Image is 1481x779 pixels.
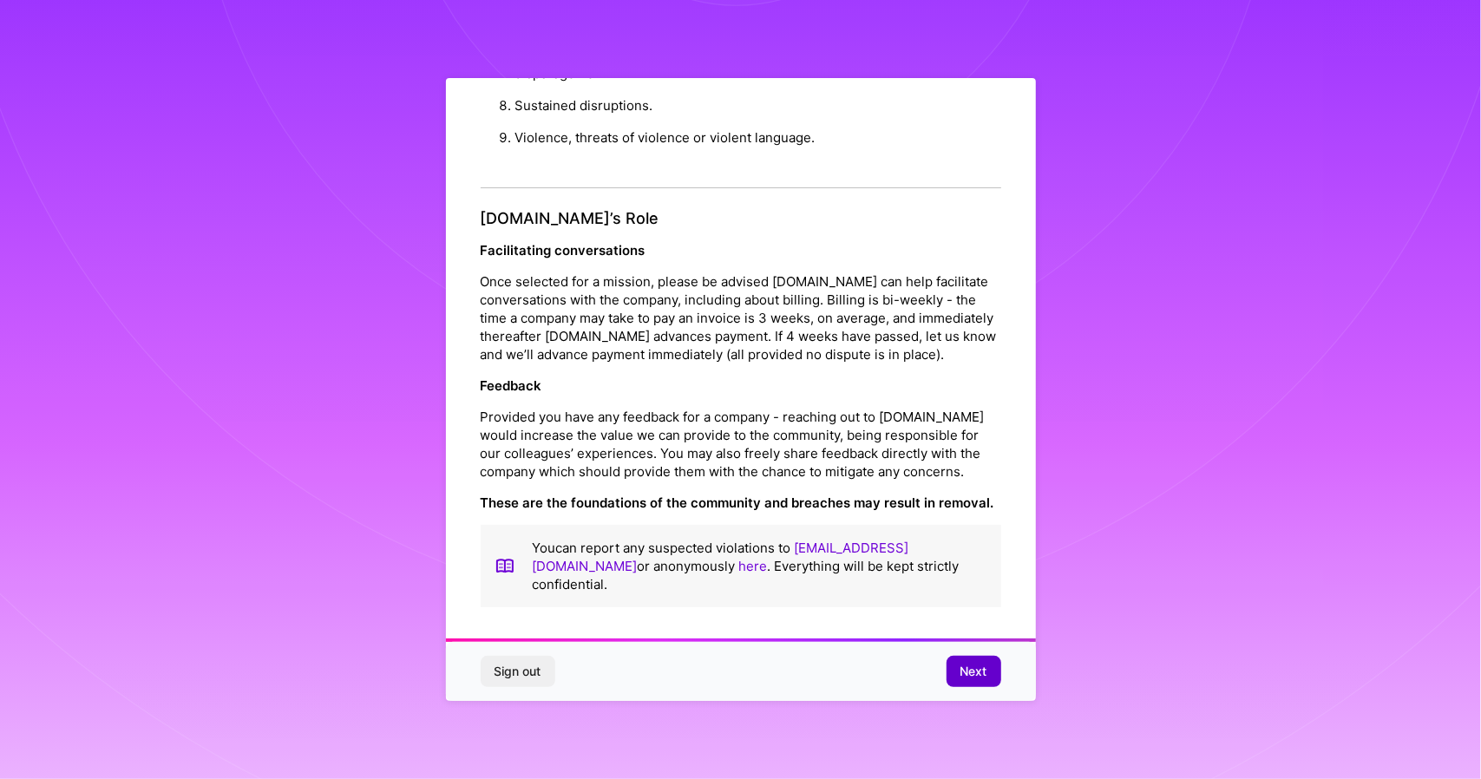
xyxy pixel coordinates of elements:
li: Violence, threats of violence or violent language. [515,121,1001,154]
strong: Feedback [481,377,542,394]
strong: Facilitating conversations [481,242,645,259]
button: Next [947,656,1001,687]
span: Next [960,663,987,680]
button: Sign out [481,656,555,687]
p: Once selected for a mission, please be advised [DOMAIN_NAME] can help facilitate conversations wi... [481,272,1001,363]
p: You can report any suspected violations to or anonymously . Everything will be kept strictly conf... [533,539,987,593]
a: [EMAIL_ADDRESS][DOMAIN_NAME] [533,540,909,574]
li: Sustained disruptions. [515,89,1001,121]
a: here [739,558,768,574]
strong: These are the foundations of the community and breaches may result in removal. [481,494,994,511]
p: Provided you have any feedback for a company - reaching out to [DOMAIN_NAME] would increase the v... [481,408,1001,481]
img: book icon [495,539,515,593]
span: Sign out [495,663,541,680]
h4: [DOMAIN_NAME]’s Role [481,209,1001,228]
